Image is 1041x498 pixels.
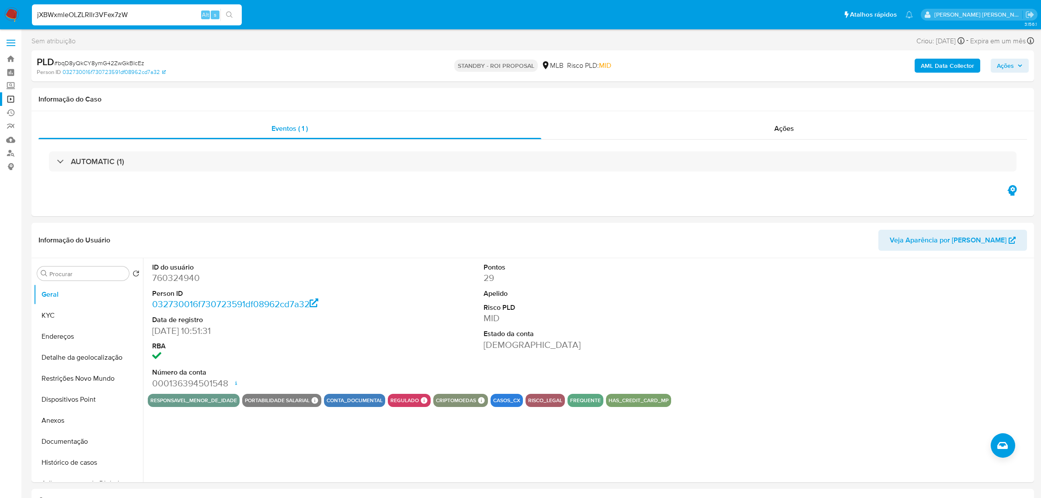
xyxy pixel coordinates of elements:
[38,236,110,245] h1: Informação do Usuário
[34,452,143,473] button: Histórico de casos
[991,59,1029,73] button: Ações
[150,399,237,402] button: responsavel_menor_de_idade
[34,431,143,452] button: Documentação
[214,11,216,19] span: s
[37,55,54,69] b: PLD
[454,60,538,72] p: STANDBY - ROI PROPOSAL
[890,230,1006,251] span: Veja Aparência por [PERSON_NAME]
[152,368,365,377] dt: Número da conta
[850,10,897,19] span: Atalhos rápidos
[484,329,696,339] dt: Estado da conta
[272,123,308,133] span: Eventos ( 1 )
[934,11,1023,19] p: emerson.gomes@mercadopago.com.br
[966,35,968,47] span: -
[484,272,696,284] dd: 29
[49,270,125,278] input: Procurar
[152,289,365,298] dt: Person ID
[34,284,143,305] button: Geral
[390,399,419,402] button: regulado
[152,377,365,389] dd: 000136394501548
[484,289,696,298] dt: Apelido
[34,347,143,368] button: Detalhe da geolocalização
[609,399,668,402] button: has_credit_card_mp
[774,123,794,133] span: Ações
[152,341,365,351] dt: RBA
[32,9,242,21] input: Pesquise usuários ou casos...
[152,272,365,284] dd: 760324940
[245,399,310,402] button: Portabilidade Salarial
[599,60,611,70] span: MID
[34,473,143,494] button: Adiantamentos de Dinheiro
[528,399,562,402] button: risco_legal
[34,410,143,431] button: Anexos
[541,61,564,70] div: MLB
[152,298,319,310] a: 032730016f730723591df08962cd7a32
[921,59,974,73] b: AML Data Collector
[34,326,143,347] button: Endereços
[916,35,964,47] div: Criou: [DATE]
[49,151,1017,172] div: AUTOMATIC (1)
[484,263,696,272] dt: Pontos
[484,339,696,351] dd: [DEMOGRAPHIC_DATA]
[152,325,365,337] dd: [DATE] 10:51:31
[31,36,76,46] span: Sem atribuição
[71,157,124,166] h3: AUTOMATIC (1)
[34,389,143,410] button: Dispositivos Point
[436,399,476,402] button: criptomoedas
[220,9,238,21] button: search-icon
[54,59,144,67] span: # bqD8yQkCY8ymG42ZwGkBIcEz
[878,230,1027,251] button: Veja Aparência por [PERSON_NAME]
[327,399,383,402] button: conta_documental
[152,263,365,272] dt: ID do usuário
[484,303,696,312] dt: Risco PLD
[152,315,365,325] dt: Data de registro
[484,312,696,324] dd: MID
[970,36,1026,46] span: Expira em um mês
[567,61,611,70] span: Risco PLD:
[63,68,166,76] a: 032730016f730723591df08962cd7a32
[34,305,143,326] button: KYC
[997,59,1014,73] span: Ações
[570,399,601,402] button: frequente
[41,270,48,277] button: Procurar
[38,95,1027,104] h1: Informação do Caso
[37,68,61,76] b: Person ID
[905,11,913,18] a: Notificações
[915,59,980,73] button: AML Data Collector
[34,368,143,389] button: Restrições Novo Mundo
[1025,10,1034,19] a: Sair
[132,270,139,280] button: Retornar ao pedido padrão
[493,399,520,402] button: casos_cx
[202,11,209,19] span: Alt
